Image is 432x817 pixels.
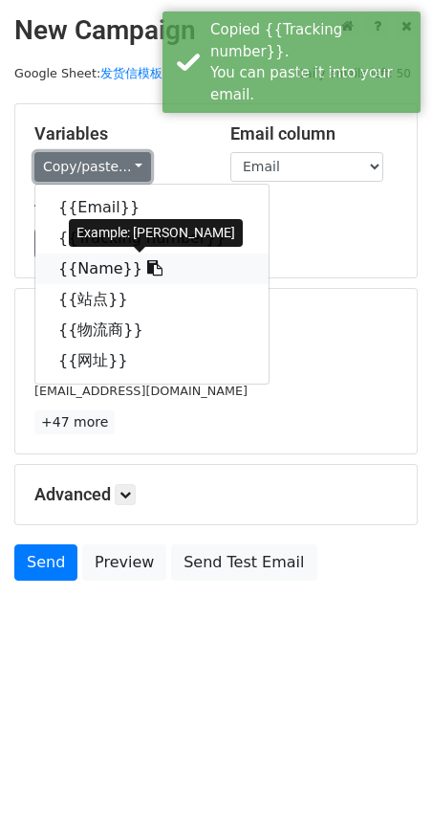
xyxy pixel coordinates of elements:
h5: Variables [34,123,202,144]
h2: New Campaign [14,14,418,47]
a: {{站点}} [35,284,269,315]
a: {{Email}} [35,192,269,223]
a: 发货信模板 [100,66,162,80]
h5: Advanced [34,484,398,505]
a: {{物流商}} [35,315,269,345]
a: {{Tracking number}} [35,223,269,254]
a: Send Test Email [171,544,316,581]
div: Example: [PERSON_NAME] [69,219,243,247]
small: [EMAIL_ADDRESS][DOMAIN_NAME] [34,384,248,398]
a: {{网址}} [35,345,269,376]
small: Google Sheet: [14,66,162,80]
a: Preview [82,544,166,581]
div: 聊天小组件 [336,725,432,817]
a: +47 more [34,410,115,434]
h5: Email column [230,123,398,144]
a: Copy/paste... [34,152,151,182]
a: Send [14,544,77,581]
iframe: Chat Widget [336,725,432,817]
a: {{Name}} [35,254,269,284]
div: Copied {{Tracking number}}. You can paste it into your email. [210,19,413,105]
